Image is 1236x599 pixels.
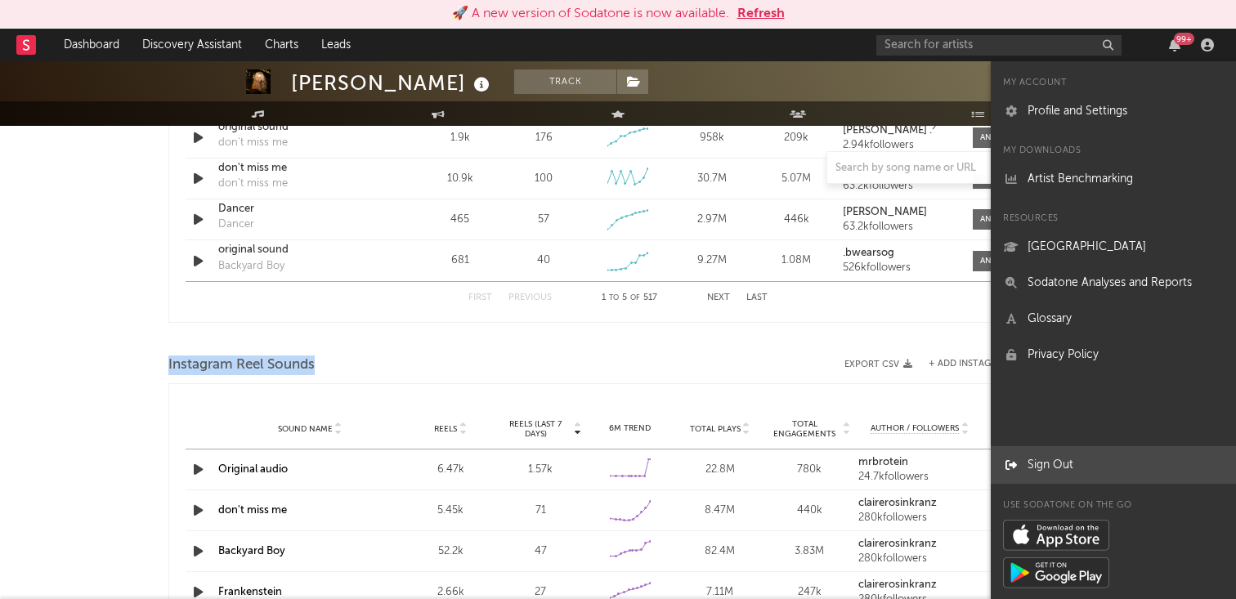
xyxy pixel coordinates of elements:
[630,294,640,302] span: of
[827,162,1000,175] input: Search by song name or URL
[991,301,1236,337] a: Glossary
[991,265,1236,301] a: Sodatone Analyses and Reports
[452,4,729,24] div: 🚀 A new version of Sodatone is now available.
[589,422,671,435] div: 6M Trend
[218,464,288,475] a: Original audio
[218,505,287,516] a: don't miss me
[422,253,498,269] div: 681
[1169,38,1180,51] button: 99+
[52,29,131,61] a: Dashboard
[871,423,959,434] span: Author / Followers
[410,503,491,519] div: 5.45k
[858,457,981,468] a: mrbrotein
[844,360,912,369] button: Export CSV
[991,496,1236,516] div: Use Sodatone on the go
[499,462,581,478] div: 1.57k
[674,253,750,269] div: 9.27M
[843,140,956,151] div: 2.94k followers
[609,294,619,302] span: to
[707,293,730,302] button: Next
[991,161,1236,197] a: Artist Benchmarking
[858,579,981,591] a: clairerosinkranz
[410,543,491,560] div: 52.2k
[759,130,835,146] div: 209k
[876,35,1122,56] input: Search for artists
[218,176,288,192] div: don't miss me
[858,579,937,590] strong: clairerosinkranz
[858,498,981,509] a: clairerosinkranz
[584,288,674,308] div: 1 5 517
[991,74,1236,93] div: My Account
[991,337,1236,373] a: Privacy Policy
[679,462,761,478] div: 22.8M
[508,293,552,302] button: Previous
[843,207,927,217] strong: [PERSON_NAME]
[759,253,835,269] div: 1.08M
[759,212,835,228] div: 446k
[843,221,956,233] div: 63.2k followers
[278,424,333,434] span: Sound Name
[499,419,571,439] span: Reels (last 7 days)
[499,503,581,519] div: 71
[535,130,553,146] div: 176
[858,512,981,524] div: 280k followers
[858,457,908,467] strong: mrbrotein
[218,587,282,597] a: Frankenstein
[843,248,956,259] a: .bwearsog
[858,472,981,483] div: 24.7k followers
[679,503,761,519] div: 8.47M
[769,462,851,478] div: 780k
[737,4,785,24] button: Refresh
[218,201,389,217] a: Dancer
[769,419,841,439] span: Total Engagements
[991,93,1236,129] a: Profile and Settings
[912,360,1068,369] div: + Add Instagram Reel Sound
[843,125,956,136] a: [PERSON_NAME] .ᐟ
[218,119,389,136] a: original sound
[422,130,498,146] div: 1.9k
[858,553,981,565] div: 280k followers
[537,253,550,269] div: 40
[468,293,492,302] button: First
[131,29,253,61] a: Discovery Assistant
[218,258,284,275] div: Backyard Boy
[1174,33,1194,45] div: 99 +
[858,539,937,549] strong: clairerosinkranz
[843,248,894,258] strong: .bwearsog
[291,69,494,96] div: [PERSON_NAME]
[991,229,1236,265] a: [GEOGRAPHIC_DATA]
[499,543,581,560] div: 47
[843,125,937,136] strong: [PERSON_NAME] .ᐟ
[769,543,851,560] div: 3.83M
[769,503,851,519] div: 440k
[253,29,310,61] a: Charts
[218,546,285,557] a: Backyard Boy
[991,447,1236,483] a: Sign Out
[310,29,362,61] a: Leads
[218,242,389,258] a: original sound
[538,212,549,228] div: 57
[843,262,956,274] div: 526k followers
[218,135,288,151] div: don't miss me
[434,424,457,434] span: Reels
[410,462,491,478] div: 6.47k
[679,543,761,560] div: 82.4M
[843,207,956,218] a: [PERSON_NAME]
[674,212,750,228] div: 2.97M
[168,355,315,375] span: Instagram Reel Sounds
[218,217,254,233] div: Dancer
[746,293,768,302] button: Last
[422,212,498,228] div: 465
[514,69,616,94] button: Track
[843,181,956,192] div: 63.2k followers
[858,539,981,550] a: clairerosinkranz
[858,498,937,508] strong: clairerosinkranz
[991,209,1236,229] div: Resources
[991,141,1236,161] div: My Downloads
[690,424,741,434] span: Total Plays
[929,360,1068,369] button: + Add Instagram Reel Sound
[674,130,750,146] div: 958k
